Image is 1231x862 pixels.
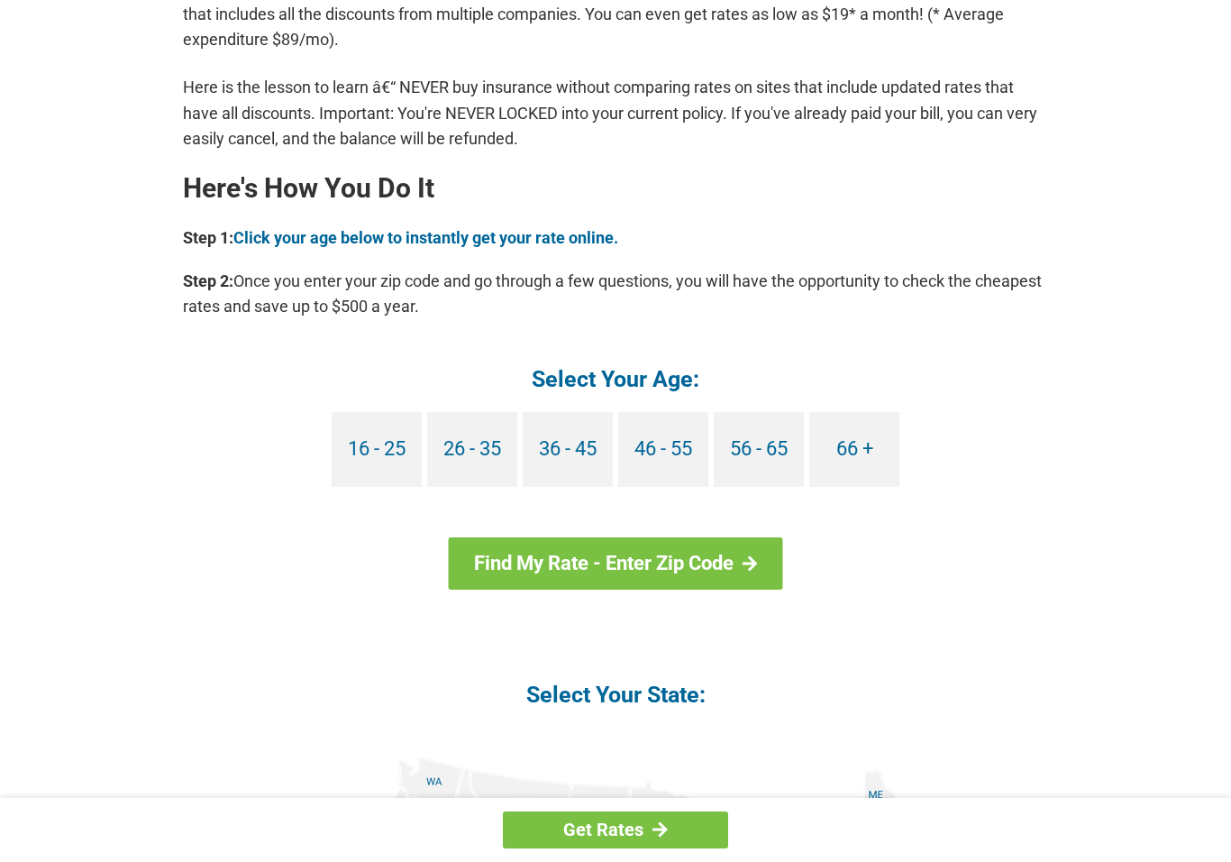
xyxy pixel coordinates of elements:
[503,812,728,848] a: Get Rates
[183,75,1048,151] p: Here is the lesson to learn â€“ NEVER buy insurance without comparing rates on sites that include...
[427,412,517,487] a: 26 - 35
[523,412,613,487] a: 36 - 45
[714,412,804,487] a: 56 - 65
[183,364,1048,394] h4: Select Your Age:
[809,412,899,487] a: 66 +
[183,228,233,247] b: Step 1:
[332,412,422,487] a: 16 - 25
[183,271,233,290] b: Step 2:
[183,269,1048,319] p: Once you enter your zip code and go through a few questions, you will have the opportunity to che...
[183,174,1048,203] h2: Here's How You Do It
[618,412,708,487] a: 46 - 55
[183,680,1048,710] h4: Select Your State:
[449,537,783,590] a: Find My Rate - Enter Zip Code
[233,228,618,247] a: Click your age below to instantly get your rate online.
